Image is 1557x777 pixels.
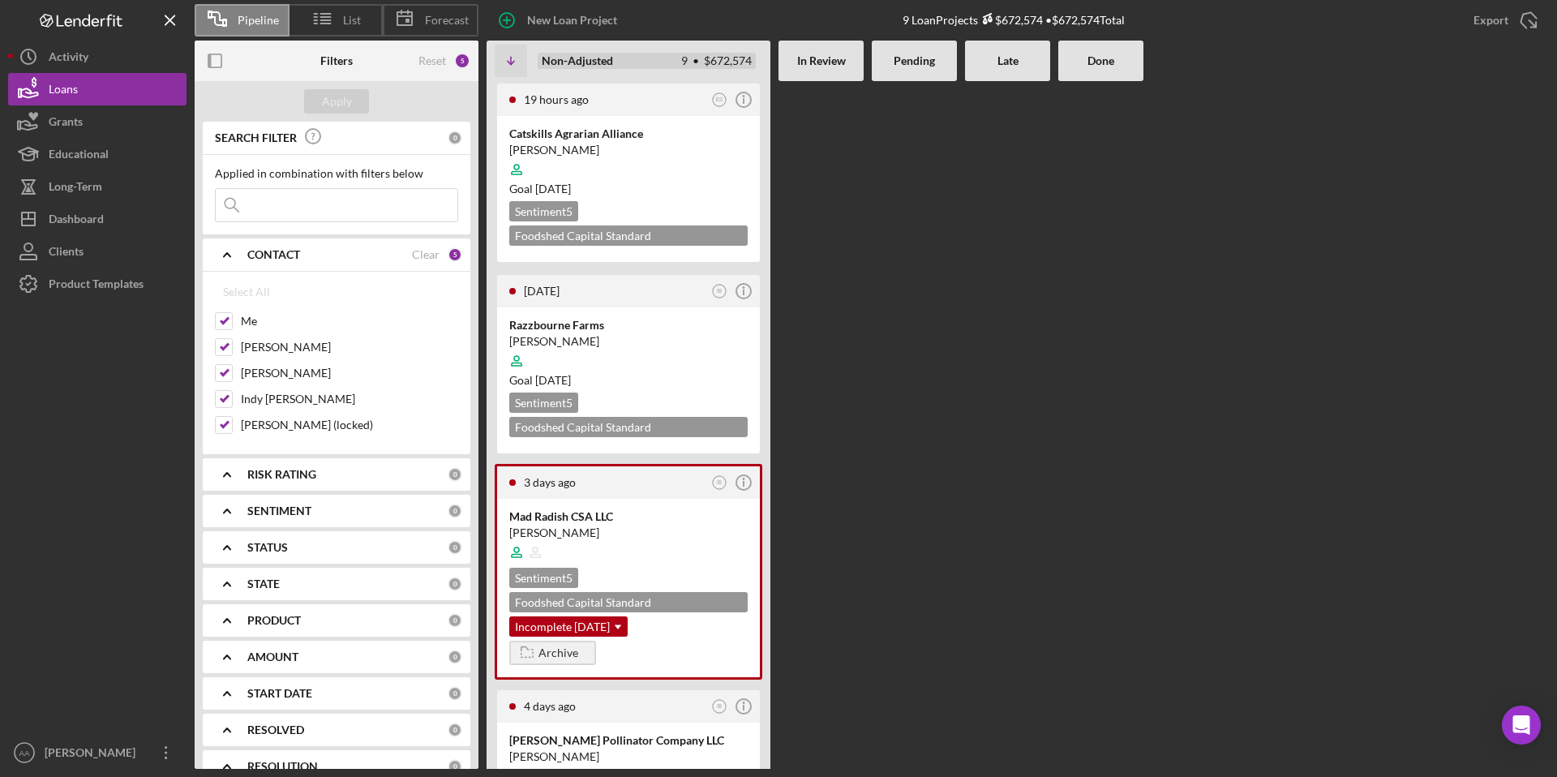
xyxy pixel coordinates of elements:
a: Product Templates [8,268,187,300]
button: IB [709,696,731,718]
div: 0 [448,467,462,482]
div: [PERSON_NAME] [509,142,748,158]
label: Indy [PERSON_NAME] [241,391,458,407]
div: Razzbourne Farms [509,317,748,333]
div: Applied in combination with filters below [215,167,458,180]
div: Sentiment 5 [509,568,578,588]
div: Sentiment 5 [509,201,578,221]
div: Product Templates [49,268,144,304]
b: Non-Adjusted [542,54,613,67]
div: [PERSON_NAME] Pollinator Company LLC [509,732,748,749]
time: 2025-08-28 13:15 [524,284,560,298]
label: [PERSON_NAME] (locked) [241,417,458,433]
button: Grants [8,105,187,138]
div: 0 [448,504,462,518]
div: Loans [49,73,78,109]
div: [PERSON_NAME] [41,736,146,773]
div: 0 [448,613,462,628]
div: [PERSON_NAME] [509,333,748,350]
a: [DATE]IBRazzbourne Farms[PERSON_NAME]Goal [DATE]Sentiment5Foodshed Capital Standard Application$2... [495,273,762,456]
div: Foodshed Capital Standard Application $200,000 [509,225,748,246]
b: Pending [894,54,935,67]
button: Export [1457,4,1549,36]
b: Late [997,54,1019,67]
div: Catskills Agrarian Alliance [509,126,748,142]
div: $672,574 [978,13,1043,27]
b: STATE [247,577,280,590]
div: 0 [448,759,462,774]
a: 19 hours agoESCatskills Agrarian Alliance[PERSON_NAME]Goal [DATE]Sentiment5Foodshed Capital Stand... [495,81,762,264]
b: PRODUCT [247,614,301,627]
b: RESOLVED [247,723,304,736]
button: Loans [8,73,187,105]
span: Goal [509,373,571,387]
text: AA [19,749,30,758]
div: 0 [448,650,462,664]
button: Clients [8,235,187,268]
time: 2025-08-28 19:43 [524,92,589,106]
button: Apply [304,89,369,114]
span: Forecast [425,14,469,27]
div: 0 [448,540,462,555]
span: Goal [509,182,571,195]
div: Activity [49,41,88,77]
b: SEARCH FILTER [215,131,297,144]
div: 0 [448,131,462,145]
div: 5 [448,247,462,262]
button: Long-Term [8,170,187,203]
text: ES [716,97,723,102]
div: Dashboard [49,203,104,239]
div: [PERSON_NAME] [509,749,748,765]
div: 5 [454,53,470,69]
button: Select All [215,276,278,308]
span: • [691,56,701,67]
span: List [343,14,361,27]
div: Export [1473,4,1508,36]
label: Me [241,313,458,329]
label: [PERSON_NAME] [241,365,458,381]
div: Long-Term [49,170,102,207]
label: [PERSON_NAME] [241,339,458,355]
button: Dashboard [8,203,187,235]
b: START DATE [247,687,312,700]
b: In Review [797,54,846,67]
b: STATUS [247,541,288,554]
div: 9 Loan Projects • $672,574 Total [903,13,1125,27]
div: Open Intercom Messenger [1502,706,1541,745]
b: RISK RATING [247,468,316,481]
div: Clear [412,248,440,261]
button: Educational [8,138,187,170]
b: SENTIMENT [247,504,311,517]
b: CONTACT [247,248,300,261]
span: Pipeline [238,14,279,27]
div: Mad Radish CSA LLC [509,509,748,525]
div: 0 [448,723,462,737]
div: New Loan Project [527,4,617,36]
text: IB [717,288,722,294]
button: ES [709,89,731,111]
a: Activity [8,41,187,73]
div: Reset [418,54,446,67]
div: Clients [49,235,84,272]
button: AA[PERSON_NAME] [8,736,187,769]
b: Done [1087,54,1114,67]
b: AMOUNT [247,650,298,663]
div: 0 [448,577,462,591]
time: 09/15/2025 [535,373,571,387]
text: IB [717,703,722,709]
time: 2025-08-26 12:59 [524,475,576,489]
a: 3 days agoIBMad Radish CSA LLC[PERSON_NAME]Sentiment5Foodshed Capital Standard Application$100,00... [495,464,762,680]
div: Archive [538,641,578,665]
button: IB [709,472,731,494]
div: Sentiment 5 [509,393,578,413]
div: Apply [322,89,352,114]
button: IB [709,281,731,303]
div: 9 $672,574 [681,54,752,67]
div: Select All [223,276,270,308]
